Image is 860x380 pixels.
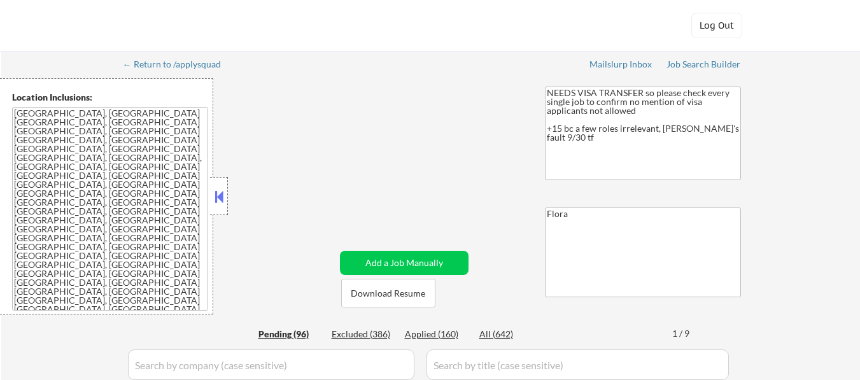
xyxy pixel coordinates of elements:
input: Search by company (case sensitive) [128,349,414,380]
a: Job Search Builder [666,59,741,72]
a: ← Return to /applysquad [123,59,233,72]
div: Location Inclusions: [12,91,208,104]
div: 1 / 9 [672,327,701,340]
div: Mailslurp Inbox [589,60,653,69]
button: Log Out [691,13,742,38]
div: Excluded (386) [332,328,395,341]
div: All (642) [479,328,543,341]
button: Download Resume [341,279,435,307]
div: Pending (96) [258,328,322,341]
button: Add a Job Manually [340,251,469,275]
div: Job Search Builder [666,60,741,69]
div: Applied (160) [405,328,469,341]
div: ← Return to /applysquad [123,60,233,69]
input: Search by title (case sensitive) [426,349,729,380]
a: Mailslurp Inbox [589,59,653,72]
